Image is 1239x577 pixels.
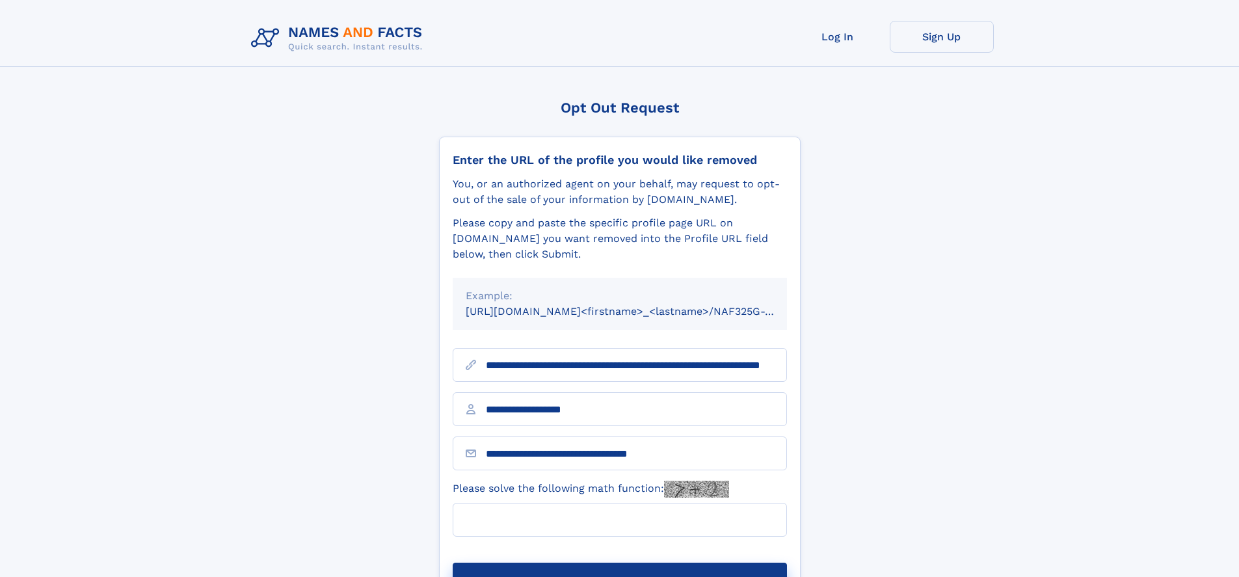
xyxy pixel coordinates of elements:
a: Log In [786,21,890,53]
div: You, or an authorized agent on your behalf, may request to opt-out of the sale of your informatio... [453,176,787,208]
a: Sign Up [890,21,994,53]
div: Example: [466,288,774,304]
small: [URL][DOMAIN_NAME]<firstname>_<lastname>/NAF325G-xxxxxxxx [466,305,812,317]
img: Logo Names and Facts [246,21,433,56]
div: Opt Out Request [439,100,801,116]
label: Please solve the following math function: [453,481,729,498]
div: Please copy and paste the specific profile page URL on [DOMAIN_NAME] you want removed into the Pr... [453,215,787,262]
div: Enter the URL of the profile you would like removed [453,153,787,167]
